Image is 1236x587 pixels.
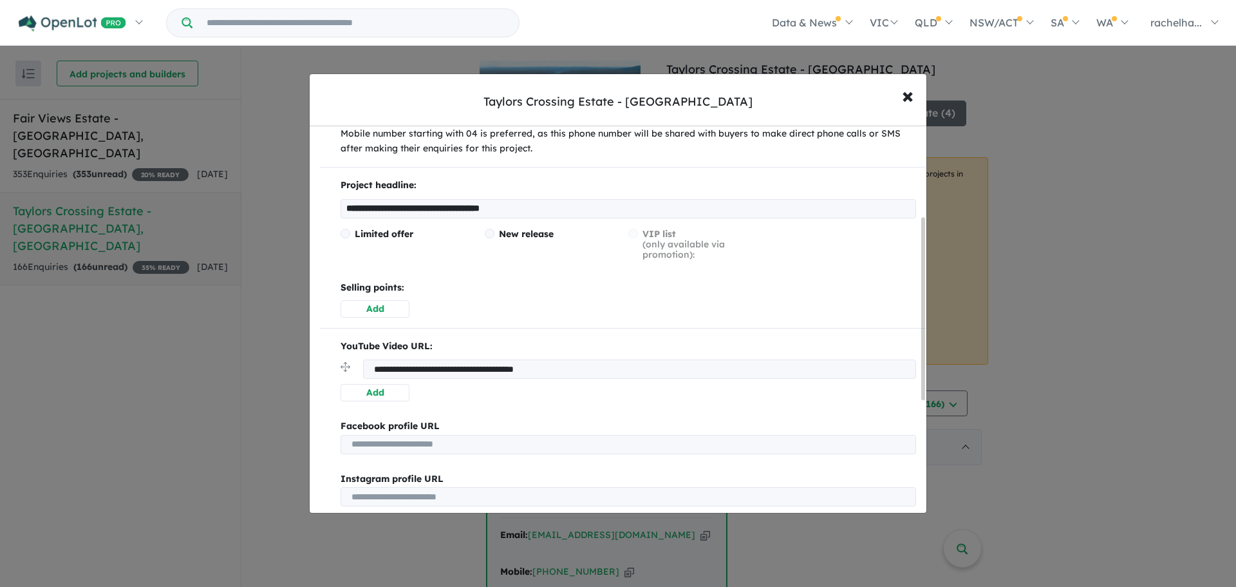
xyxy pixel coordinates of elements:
[341,339,916,354] p: YouTube Video URL:
[499,228,554,240] span: New release
[902,81,913,109] span: ×
[341,126,916,157] p: Mobile number starting with 04 is preferred, as this phone number will be shared with buyers to m...
[19,15,126,32] img: Openlot PRO Logo White
[195,9,516,37] input: Try estate name, suburb, builder or developer
[341,362,350,372] img: drag.svg
[1150,16,1202,29] span: rachelha...
[341,384,409,401] button: Add
[341,280,916,296] p: Selling points:
[483,93,753,110] div: Taylors Crossing Estate - [GEOGRAPHIC_DATA]
[341,473,444,485] b: Instagram profile URL
[341,300,409,318] button: Add
[341,178,916,193] p: Project headline:
[355,228,413,240] span: Limited offer
[341,420,440,432] b: Facebook profile URL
